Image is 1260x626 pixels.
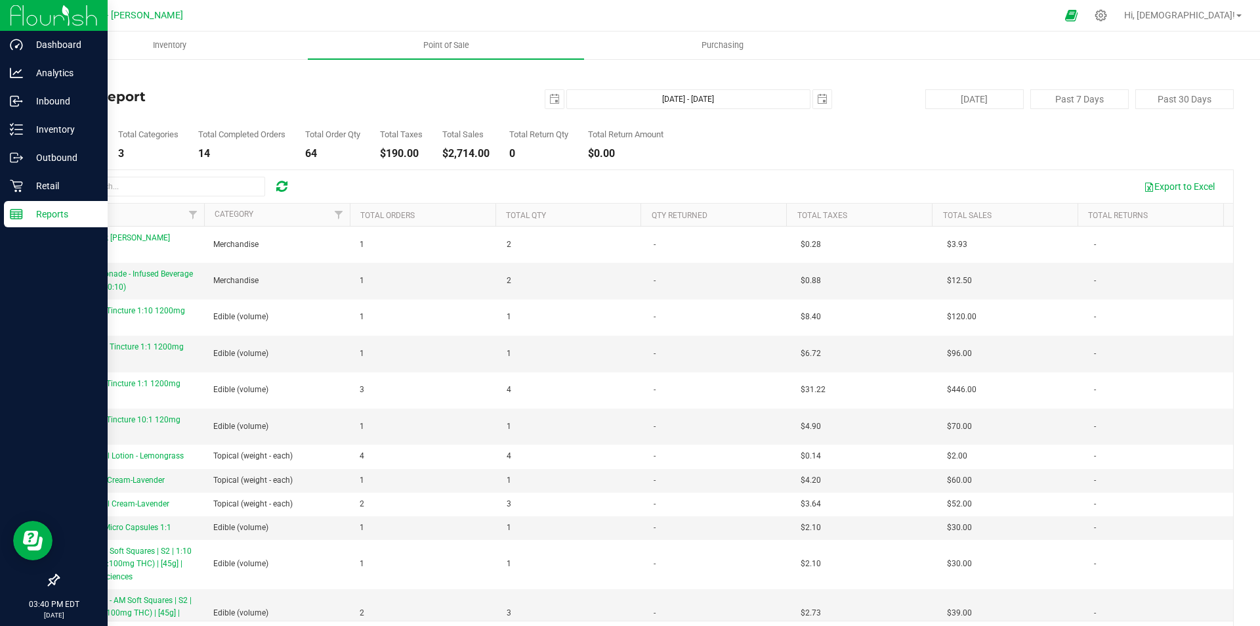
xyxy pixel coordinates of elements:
[213,474,293,487] span: Topical (weight - each)
[58,89,450,104] h4: Sales Report
[10,38,23,51] inline-svg: Dashboard
[1093,9,1109,22] div: Manage settings
[801,522,821,534] span: $2.10
[801,420,821,433] span: $4.90
[31,32,308,59] a: Inventory
[442,148,490,159] div: $2,714.00
[213,522,268,534] span: Edible (volume)
[360,450,364,462] span: 4
[507,558,511,570] span: 1
[380,130,423,139] div: Total Taxes
[6,598,102,610] p: 03:40 PM EDT
[801,347,821,360] span: $6.72
[947,311,976,323] span: $120.00
[406,39,487,51] span: Point of Sale
[652,211,707,220] a: Qty Returned
[198,130,285,139] div: Total Completed Orders
[507,311,511,323] span: 1
[305,130,360,139] div: Total Order Qty
[118,130,178,139] div: Total Categories
[943,211,992,220] a: Total Sales
[801,311,821,323] span: $8.40
[1057,3,1086,28] span: Open Ecommerce Menu
[509,148,568,159] div: 0
[1135,175,1223,198] button: Export to Excel
[947,498,972,510] span: $52.00
[305,148,360,159] div: 64
[947,238,967,251] span: $3.93
[947,450,967,462] span: $2.00
[1094,311,1096,323] span: -
[947,558,972,570] span: $30.00
[654,275,656,287] span: -
[308,32,584,59] a: Point of Sale
[588,148,663,159] div: $0.00
[507,522,511,534] span: 1
[360,607,364,619] span: 2
[684,39,761,51] span: Purchasing
[801,558,821,570] span: $2.10
[23,150,102,166] p: Outbound
[545,90,564,108] span: select
[85,10,183,21] span: GA4 - [PERSON_NAME]
[360,384,364,396] span: 3
[1094,607,1096,619] span: -
[360,558,364,570] span: 1
[23,37,102,53] p: Dashboard
[198,148,285,159] div: 14
[360,522,364,534] span: 1
[588,130,663,139] div: Total Return Amount
[584,32,860,59] a: Purchasing
[1094,474,1096,487] span: -
[1094,347,1096,360] span: -
[10,151,23,164] inline-svg: Outbound
[654,238,656,251] span: -
[213,498,293,510] span: Topical (weight - each)
[360,347,364,360] span: 1
[801,498,821,510] span: $3.64
[10,123,23,136] inline-svg: Inventory
[947,275,972,287] span: $12.50
[360,498,364,510] span: 2
[215,210,253,219] a: Category
[328,204,350,226] a: Filter
[1088,211,1148,220] a: Total Returns
[654,420,656,433] span: -
[1094,450,1096,462] span: -
[66,379,180,401] span: Strawberry Tincture 1:1 1200mg THC
[654,384,656,396] span: -
[66,451,184,460] span: 20:1 Topical Lotion - Lemongrass
[66,476,165,485] span: 1:1 Topical Cream-Lavender
[507,238,511,251] span: 2
[213,384,268,396] span: Edible (volume)
[797,211,847,220] a: Total Taxes
[360,474,364,487] span: 1
[654,347,656,360] span: -
[947,420,972,433] span: $70.00
[654,522,656,534] span: -
[507,347,511,360] span: 1
[442,130,490,139] div: Total Sales
[1030,89,1129,109] button: Past 7 Days
[1124,10,1235,20] span: Hi, [DEMOGRAPHIC_DATA]!
[66,523,171,532] span: SKU.0404-Micro Capsules 1:1
[507,450,511,462] span: 4
[213,275,259,287] span: Merchandise
[1094,498,1096,510] span: -
[801,607,821,619] span: $2.73
[507,420,511,433] span: 1
[10,66,23,79] inline-svg: Analytics
[507,275,511,287] span: 2
[66,547,192,581] span: Fruit Punch Soft Squares | S2 | 1:10 (10mg CBD:100mg THC) | [45g] | Botanical Sciences
[66,269,193,291] span: 10mg Lemonade - Infused Beverage B260710 (10:10)
[654,311,656,323] span: -
[66,415,180,437] span: Strawberry Tincture 10:1 120mg THC
[801,275,821,287] span: $0.88
[801,474,821,487] span: $4.20
[1094,384,1096,396] span: -
[118,148,178,159] div: 3
[1135,89,1234,109] button: Past 30 Days
[947,474,972,487] span: $60.00
[801,384,826,396] span: $31.22
[947,384,976,396] span: $446.00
